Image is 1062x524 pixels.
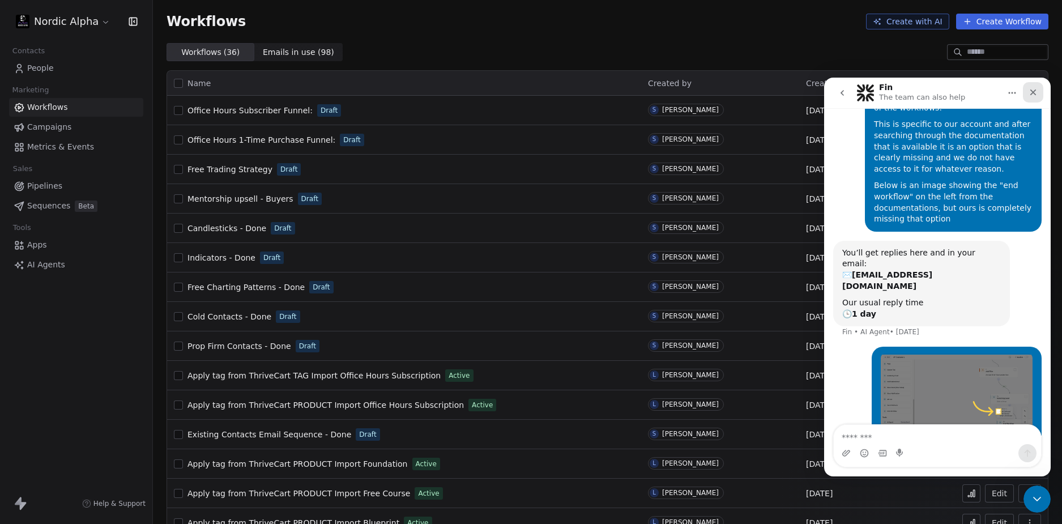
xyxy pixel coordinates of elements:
[806,429,833,440] span: [DATE]
[652,400,656,409] div: L
[806,134,833,146] span: [DATE]
[652,105,656,114] div: S
[187,459,408,468] span: Apply tag from ThriveCart PRODUCT Import Foundation
[187,105,313,116] a: Office Hours Subscriber Funnel:
[187,489,410,498] span: Apply tag from ThriveCart PRODUCT Import Free Course
[28,232,52,241] b: 1 day
[9,118,143,137] a: Campaigns
[72,371,81,380] button: Start recording
[18,251,95,258] div: Fin • AI Agent • [DATE]
[9,59,143,78] a: People
[652,135,656,144] div: S
[299,341,316,351] span: Draft
[806,282,833,293] span: [DATE]
[8,219,36,236] span: Tools
[187,106,313,115] span: Office Hours Subscriber Funnel:
[187,135,335,144] span: Office Hours 1-Time Purchase Funnel:
[662,371,719,379] div: [PERSON_NAME]
[50,103,208,147] div: Below is an image showing the "end workflow" on the left from the documentations, but ours is com...
[662,224,719,232] div: [PERSON_NAME]
[187,164,272,175] a: Free Trading Strategy
[187,311,271,322] a: Cold Contacts - Done
[36,371,45,380] button: Emoji picker
[27,121,71,133] span: Campaigns
[187,430,351,439] span: Existing Contacts Email Sequence - Done
[82,499,146,508] a: Help & Support
[9,163,186,249] div: You’ll get replies here and in your email:✉️[EMAIL_ADDRESS][DOMAIN_NAME]Our usual reply time🕒1 da...
[279,312,296,322] span: Draft
[187,458,408,470] a: Apply tag from ThriveCart PRODUCT Import Foundation
[27,101,68,113] span: Workflows
[652,312,656,321] div: S
[9,236,143,254] a: Apps
[662,165,719,173] div: [PERSON_NAME]
[806,458,833,470] span: [DATE]
[187,223,266,234] a: Candlesticks - Done
[50,41,208,97] div: This is specific to our account and after searching through the documentation that is available i...
[652,370,656,380] div: L
[54,371,63,380] button: Gif picker
[187,282,305,293] a: Free Charting Patterns - Done
[652,282,656,291] div: S
[167,14,246,29] span: Workflows
[187,370,441,381] a: Apply tag from ThriveCart TAG Import Office Hours Subscription
[14,12,113,31] button: Nordic Alpha
[187,371,441,380] span: Apply tag from ThriveCart TAG Import Office Hours Subscription
[418,488,439,499] span: Active
[263,253,280,263] span: Draft
[662,459,719,467] div: [PERSON_NAME]
[187,253,255,262] span: Indicators - Done
[10,347,217,367] textarea: Message…
[18,193,108,213] b: [EMAIL_ADDRESS][DOMAIN_NAME]
[662,342,719,350] div: [PERSON_NAME]
[93,499,146,508] span: Help & Support
[187,283,305,292] span: Free Charting Patterns - Done
[806,340,833,352] span: [DATE]
[662,253,719,261] div: [PERSON_NAME]
[806,399,833,411] span: [DATE]
[824,78,1051,476] iframe: Intercom live chat
[9,98,143,117] a: Workflows
[472,400,493,410] span: Active
[187,194,293,203] span: Mentorship upsell - Buyers
[187,312,271,321] span: Cold Contacts - Done
[806,105,833,116] span: [DATE]
[187,252,255,263] a: Indicators - Done
[806,252,833,263] span: [DATE]
[16,15,29,28] img: Nordic%20Alpha%20Discord%20Icon.png
[7,42,50,59] span: Contacts
[662,135,719,143] div: [PERSON_NAME]
[75,201,97,212] span: Beta
[662,106,719,114] div: [PERSON_NAME]
[9,255,143,274] a: AI Agents
[321,105,338,116] span: Draft
[359,429,376,440] span: Draft
[449,370,470,381] span: Active
[187,429,351,440] a: Existing Contacts Email Sequence - Done
[662,194,719,202] div: [PERSON_NAME]
[194,367,212,385] button: Send a message…
[806,79,848,88] span: Created At
[652,429,656,438] div: S
[301,194,318,204] span: Draft
[187,342,291,351] span: Prop Firm Contacts - Done
[27,200,70,212] span: Sequences
[27,239,47,251] span: Apps
[652,488,656,497] div: L
[34,14,99,29] span: Nordic Alpha
[806,223,833,234] span: [DATE]
[985,484,1014,502] button: Edit
[806,488,833,499] span: [DATE]
[280,164,297,174] span: Draft
[652,164,656,173] div: S
[9,138,143,156] a: Metrics & Events
[806,311,833,322] span: [DATE]
[662,312,719,320] div: [PERSON_NAME]
[263,46,334,58] span: Emails in use ( 98 )
[187,165,272,174] span: Free Trading Strategy
[9,269,217,382] div: Lawrence says…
